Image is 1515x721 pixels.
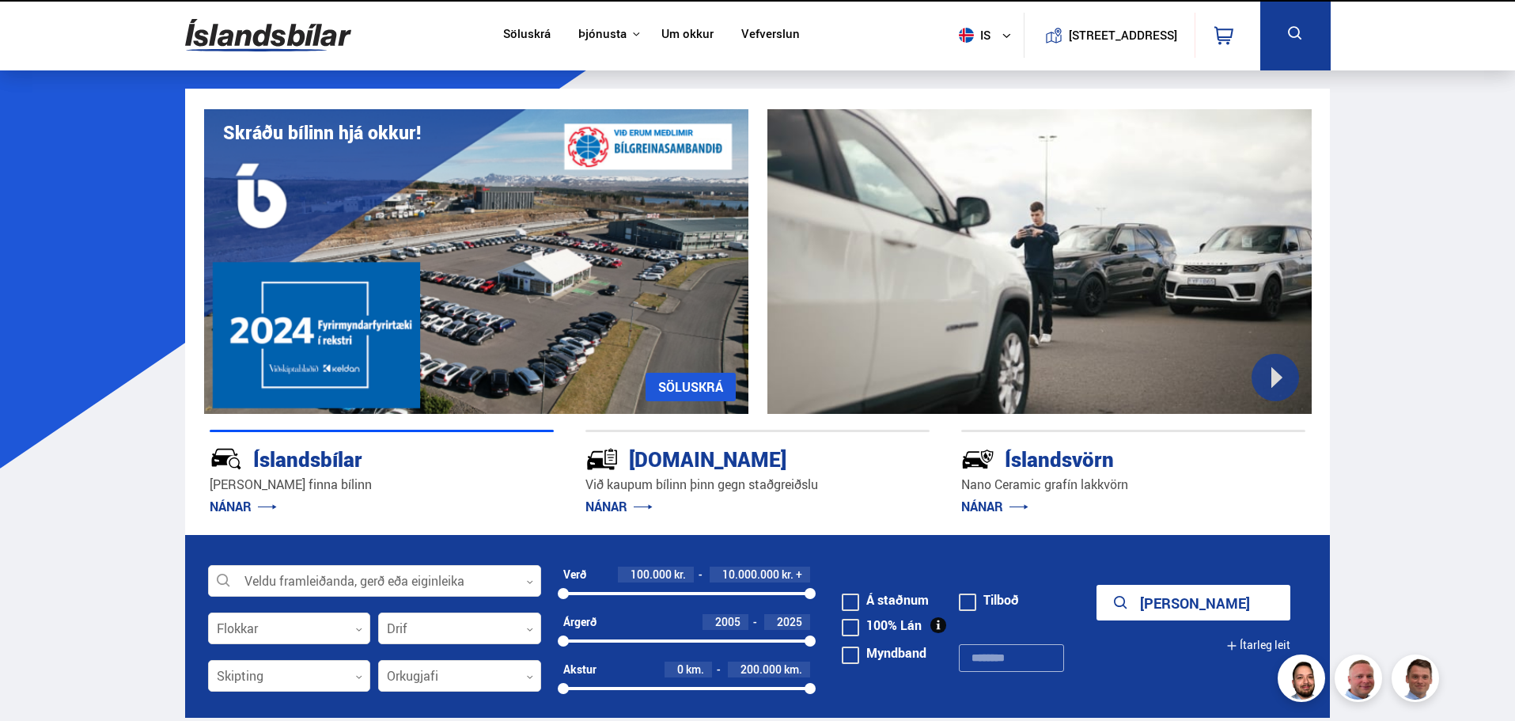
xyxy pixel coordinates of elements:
div: Íslandsvörn [961,444,1249,472]
button: [STREET_ADDRESS] [1075,28,1172,42]
img: tr5P-W3DuiFaO7aO.svg [585,442,619,476]
label: Tilboð [959,594,1019,606]
span: km. [686,663,704,676]
span: is [953,28,992,43]
a: NÁNAR [961,498,1028,515]
img: FbJEzSuNWCJXmdc-.webp [1394,657,1441,704]
button: Þjónusta [578,27,627,42]
button: Ítarleg leit [1226,628,1290,663]
div: Verð [563,568,586,581]
a: NÁNAR [585,498,653,515]
span: 2025 [777,614,802,629]
span: kr. [674,568,686,581]
h1: Skráðu bílinn hjá okkur! [223,122,421,143]
img: -Svtn6bYgwAsiwNX.svg [961,442,994,476]
span: 2005 [715,614,740,629]
img: G0Ugv5HjCgRt.svg [185,9,351,61]
span: 0 [677,662,684,677]
img: siFngHWaQ9KaOqBr.png [1337,657,1384,704]
span: 100.000 [631,567,672,582]
img: eKx6w-_Home_640_.png [204,109,748,414]
label: Á staðnum [842,594,929,606]
p: Nano Ceramic grafín lakkvörn [961,476,1305,494]
span: km. [784,663,802,676]
p: [PERSON_NAME] finna bílinn [210,476,554,494]
a: [STREET_ADDRESS] [1032,13,1186,58]
div: Akstur [563,663,597,676]
span: 200.000 [740,662,782,677]
span: kr. [782,568,793,581]
div: [DOMAIN_NAME] [585,444,873,472]
label: 100% Lán [842,619,922,632]
a: Vefverslun [741,27,800,44]
p: Við kaupum bílinn þinn gegn staðgreiðslu [585,476,930,494]
a: Um okkur [661,27,714,44]
div: Árgerð [563,616,597,628]
button: is [953,12,1024,59]
a: SÖLUSKRÁ [646,373,736,401]
img: nhp88E3Fdnt1Opn2.png [1280,657,1328,704]
span: + [796,568,802,581]
label: Myndband [842,647,926,659]
div: Íslandsbílar [210,444,498,472]
a: NÁNAR [210,498,277,515]
img: JRvxyua_JYH6wB4c.svg [210,442,243,476]
img: svg+xml;base64,PHN2ZyB4bWxucz0iaHR0cDovL3d3dy53My5vcmcvMjAwMC9zdmciIHdpZHRoPSI1MTIiIGhlaWdodD0iNT... [959,28,974,43]
span: 10.000.000 [722,567,779,582]
button: [PERSON_NAME] [1096,585,1290,620]
a: Söluskrá [503,27,551,44]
